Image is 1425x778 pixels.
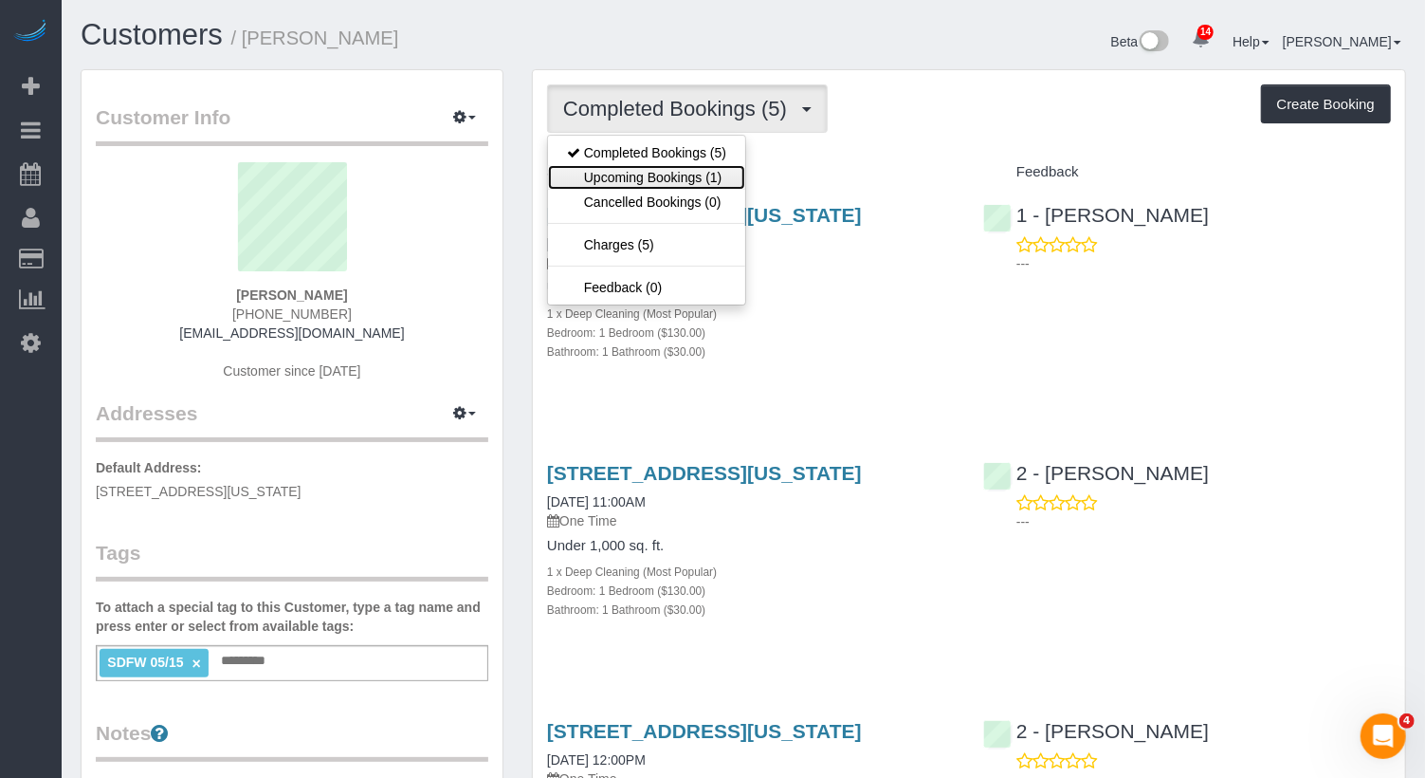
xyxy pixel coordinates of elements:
a: Upcoming Bookings (1) [548,165,745,190]
a: Help [1233,34,1270,49]
img: New interface [1138,30,1169,55]
legend: Tags [96,539,488,582]
iframe: Intercom live chat [1361,713,1406,759]
legend: Notes [96,719,488,762]
small: / [PERSON_NAME] [231,28,399,48]
a: Beta [1111,34,1170,49]
span: [PHONE_NUMBER] [232,306,352,322]
a: × [192,656,200,672]
small: Bathroom: 1 Bathroom ($30.00) [547,345,705,359]
a: 2 - [PERSON_NAME] [983,720,1209,742]
span: [STREET_ADDRESS][US_STATE] [96,484,301,499]
small: Bedroom: 1 Bedroom ($130.00) [547,326,705,340]
p: --- [1016,254,1391,273]
span: 4 [1399,713,1415,729]
a: [PERSON_NAME] [1283,34,1401,49]
a: Charges (5) [548,232,745,257]
a: 14 [1182,19,1219,61]
a: [DATE] 11:00AM [547,494,646,509]
p: One Time [547,511,955,530]
a: [STREET_ADDRESS][US_STATE] [547,462,862,484]
p: --- [1016,512,1391,531]
label: Default Address: [96,458,202,477]
a: [STREET_ADDRESS][US_STATE] [547,720,862,742]
h4: Service [547,164,955,180]
a: 2 - [PERSON_NAME] [983,462,1209,484]
p: One Time [547,253,955,272]
a: 1 - [PERSON_NAME] [983,204,1209,226]
a: [DATE] 12:00PM [547,752,646,768]
label: To attach a special tag to this Customer, type a tag name and press enter or select from availabl... [96,598,488,636]
a: Feedback (0) [548,275,745,300]
legend: Customer Info [96,103,488,146]
small: 1 x Deep Cleaning (Most Popular) [547,565,717,579]
small: 1 x Deep Cleaning (Most Popular) [547,307,717,321]
h4: Feedback [983,164,1391,180]
button: Completed Bookings (5) [547,84,828,133]
span: SDFW 05/15 [107,655,183,670]
strong: [PERSON_NAME] [236,287,347,303]
a: Cancelled Bookings (0) [548,190,745,214]
h4: Under 1,000 sq. ft. [547,538,955,554]
span: Customer since [DATE] [223,363,360,379]
a: Completed Bookings (5) [548,140,745,165]
h4: Under 1,000 sq. ft. [547,280,955,296]
a: [EMAIL_ADDRESS][DOMAIN_NAME] [179,325,404,341]
span: Completed Bookings (5) [563,97,796,120]
span: 14 [1197,25,1214,40]
button: Create Booking [1261,84,1391,124]
img: Automaid Logo [11,19,49,46]
small: Bedroom: 1 Bedroom ($130.00) [547,584,705,598]
small: Bathroom: 1 Bathroom ($30.00) [547,603,705,617]
a: Customers [81,18,223,51]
